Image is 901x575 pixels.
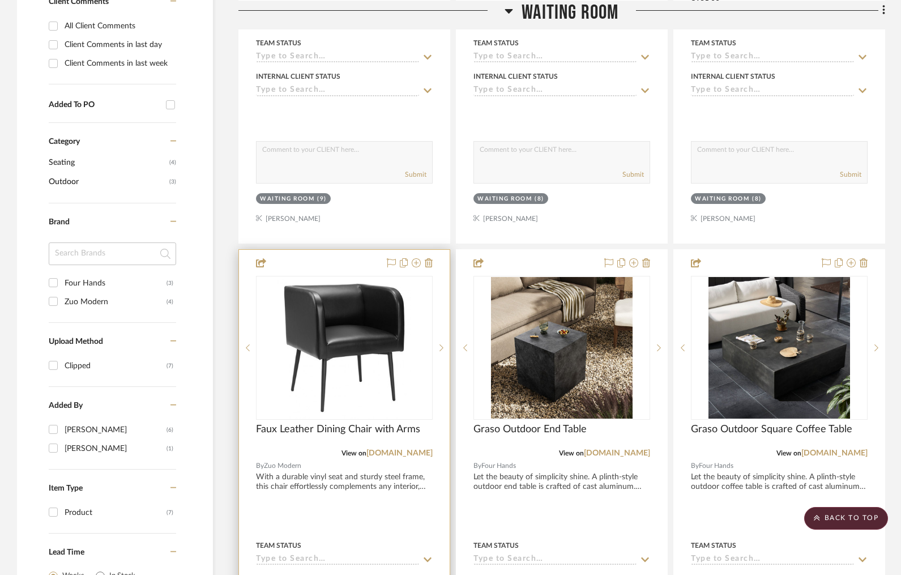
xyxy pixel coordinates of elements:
[65,504,166,522] div: Product
[804,507,888,530] scroll-to-top-button: BACK TO TOP
[256,555,419,565] input: Type to Search…
[691,461,699,471] span: By
[481,461,516,471] span: Four Hands
[49,484,83,492] span: Item Type
[49,218,70,226] span: Brand
[49,338,103,346] span: Upload Method
[691,86,854,96] input: Type to Search…
[65,17,173,35] div: All Client Comments
[256,461,264,471] span: By
[169,173,176,191] span: (3)
[65,421,166,439] div: [PERSON_NAME]
[840,169,861,180] button: Submit
[65,36,173,54] div: Client Comments in last day
[801,449,868,457] a: [DOMAIN_NAME]
[535,195,544,203] div: (8)
[366,449,433,457] a: [DOMAIN_NAME]
[49,137,80,147] span: Category
[691,71,775,82] div: Internal Client Status
[691,38,736,48] div: Team Status
[473,52,637,63] input: Type to Search…
[49,100,160,110] div: Added To PO
[491,277,633,419] img: Graso Outdoor End Table
[49,153,166,172] span: Seating
[473,38,519,48] div: Team Status
[166,421,173,439] div: (6)
[65,54,173,73] div: Client Comments in last week
[695,195,749,203] div: Waiting Room
[49,548,84,556] span: Lead Time
[256,52,419,63] input: Type to Search…
[473,555,637,565] input: Type to Search…
[473,461,481,471] span: By
[473,423,587,436] span: Graso Outdoor End Table
[169,154,176,172] span: (4)
[256,540,301,551] div: Team Status
[256,38,301,48] div: Team Status
[65,293,166,311] div: Zuo Modern
[65,357,166,375] div: Clipped
[166,440,173,458] div: (1)
[691,555,854,565] input: Type to Search…
[708,277,850,419] img: Graso Outdoor Square Coffee Table
[691,52,854,63] input: Type to Search…
[405,169,426,180] button: Submit
[341,450,366,457] span: View on
[49,402,83,410] span: Added By
[559,450,584,457] span: View on
[166,504,173,522] div: (7)
[65,274,166,292] div: Four Hands
[166,293,173,311] div: (4)
[473,86,637,96] input: Type to Search…
[49,172,166,191] span: Outdoor
[277,277,411,419] img: Faux Leather Dining Chair with Arms
[699,461,733,471] span: Four Hands
[477,195,532,203] div: Waiting Room
[166,357,173,375] div: (7)
[317,195,327,203] div: (9)
[752,195,762,203] div: (8)
[776,450,801,457] span: View on
[691,540,736,551] div: Team Status
[260,195,314,203] div: Waiting Room
[166,274,173,292] div: (3)
[584,449,650,457] a: [DOMAIN_NAME]
[691,423,852,436] span: Graso Outdoor Square Coffee Table
[49,242,176,265] input: Search Brands
[256,71,340,82] div: Internal Client Status
[473,71,558,82] div: Internal Client Status
[256,423,420,436] span: Faux Leather Dining Chair with Arms
[65,440,166,458] div: [PERSON_NAME]
[256,86,419,96] input: Type to Search…
[622,169,644,180] button: Submit
[473,540,519,551] div: Team Status
[264,461,301,471] span: Zuo Modern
